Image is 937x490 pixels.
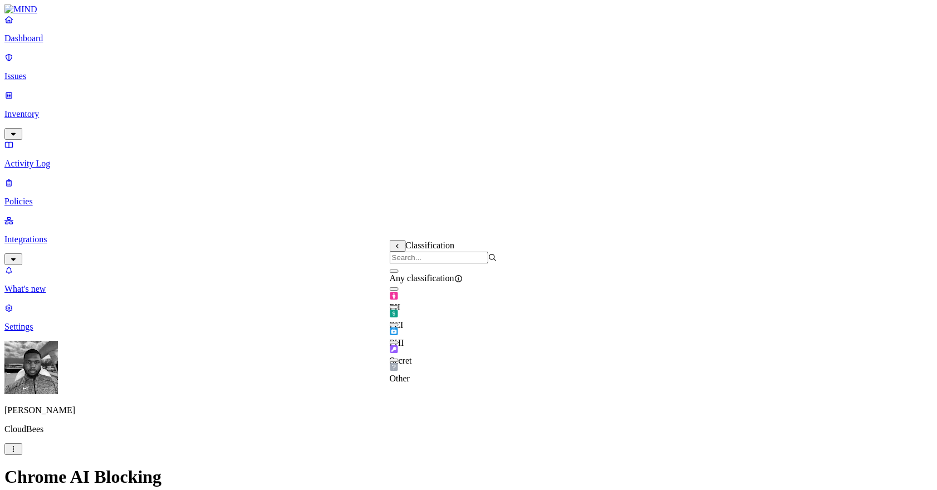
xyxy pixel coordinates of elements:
[4,215,933,263] a: Integrations
[390,252,488,263] input: Search...
[405,241,454,250] span: Classification
[4,140,933,169] a: Activity Log
[4,467,933,487] h1: Chrome AI Blocking
[390,345,399,354] img: secret
[390,327,399,336] img: phi
[390,362,399,371] img: other
[390,309,399,318] img: pci
[4,4,933,14] a: MIND
[4,4,37,14] img: MIND
[4,109,933,119] p: Inventory
[390,374,410,383] span: Other
[4,178,933,207] a: Policies
[4,234,933,244] p: Integrations
[4,71,933,81] p: Issues
[4,303,933,332] a: Settings
[4,265,933,294] a: What's new
[4,197,933,207] p: Policies
[4,341,58,394] img: Cameron White
[4,90,933,138] a: Inventory
[4,284,933,294] p: What's new
[4,405,933,415] p: [PERSON_NAME]
[390,273,454,283] span: Any classification
[4,33,933,43] p: Dashboard
[390,291,399,300] img: pii
[4,322,933,332] p: Settings
[4,52,933,81] a: Issues
[4,14,933,43] a: Dashboard
[4,159,933,169] p: Activity Log
[4,424,933,434] p: CloudBees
